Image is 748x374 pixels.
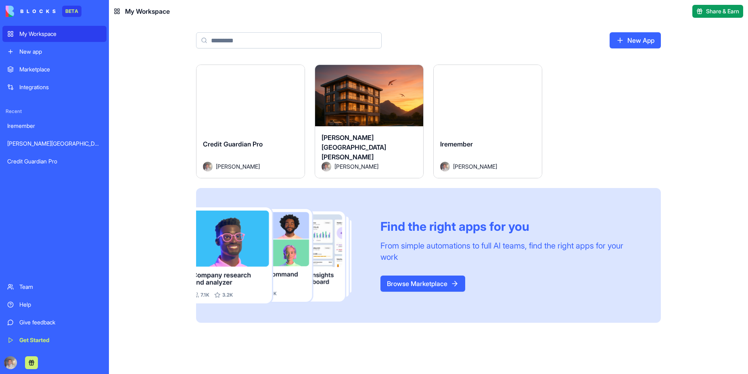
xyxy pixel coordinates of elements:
[2,108,107,115] span: Recent
[125,6,170,16] span: My Workspace
[2,79,107,95] a: Integrations
[610,32,661,48] a: New App
[2,314,107,330] a: Give feedback
[7,122,102,130] div: Iremember
[2,136,107,152] a: [PERSON_NAME][GEOGRAPHIC_DATA][PERSON_NAME]
[19,48,102,56] div: New app
[216,162,260,171] span: [PERSON_NAME]
[706,7,739,15] span: Share & Earn
[4,356,17,369] img: ACg8ocIoKTluYVx1WVSvMTc6vEhh8zlEulljtIG1Q6EjfdS3E24EJStT=s96-c
[334,162,378,171] span: [PERSON_NAME]
[433,65,542,178] a: IrememberAvatar[PERSON_NAME]
[2,61,107,77] a: Marketplace
[322,134,386,161] span: [PERSON_NAME][GEOGRAPHIC_DATA][PERSON_NAME]
[6,6,81,17] a: BETA
[2,332,107,348] a: Get Started
[196,207,368,304] img: Frame_181_egmpey.png
[453,162,497,171] span: [PERSON_NAME]
[2,153,107,169] a: Credit Guardian Pro
[2,118,107,134] a: Iremember
[19,318,102,326] div: Give feedback
[2,26,107,42] a: My Workspace
[7,140,102,148] div: [PERSON_NAME][GEOGRAPHIC_DATA][PERSON_NAME]
[322,162,331,171] img: Avatar
[440,162,450,171] img: Avatar
[380,276,465,292] a: Browse Marketplace
[19,301,102,309] div: Help
[7,157,102,165] div: Credit Guardian Pro
[380,219,641,234] div: Find the right apps for you
[2,279,107,295] a: Team
[19,65,102,73] div: Marketplace
[380,240,641,263] div: From simple automations to full AI teams, find the right apps for your work
[440,140,473,148] span: Iremember
[19,83,102,91] div: Integrations
[19,336,102,344] div: Get Started
[692,5,743,18] button: Share & Earn
[62,6,81,17] div: BETA
[196,65,305,178] a: Credit Guardian ProAvatar[PERSON_NAME]
[315,65,424,178] a: [PERSON_NAME][GEOGRAPHIC_DATA][PERSON_NAME]Avatar[PERSON_NAME]
[203,162,213,171] img: Avatar
[19,30,102,38] div: My Workspace
[2,297,107,313] a: Help
[2,44,107,60] a: New app
[6,6,56,17] img: logo
[203,140,263,148] span: Credit Guardian Pro
[19,283,102,291] div: Team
